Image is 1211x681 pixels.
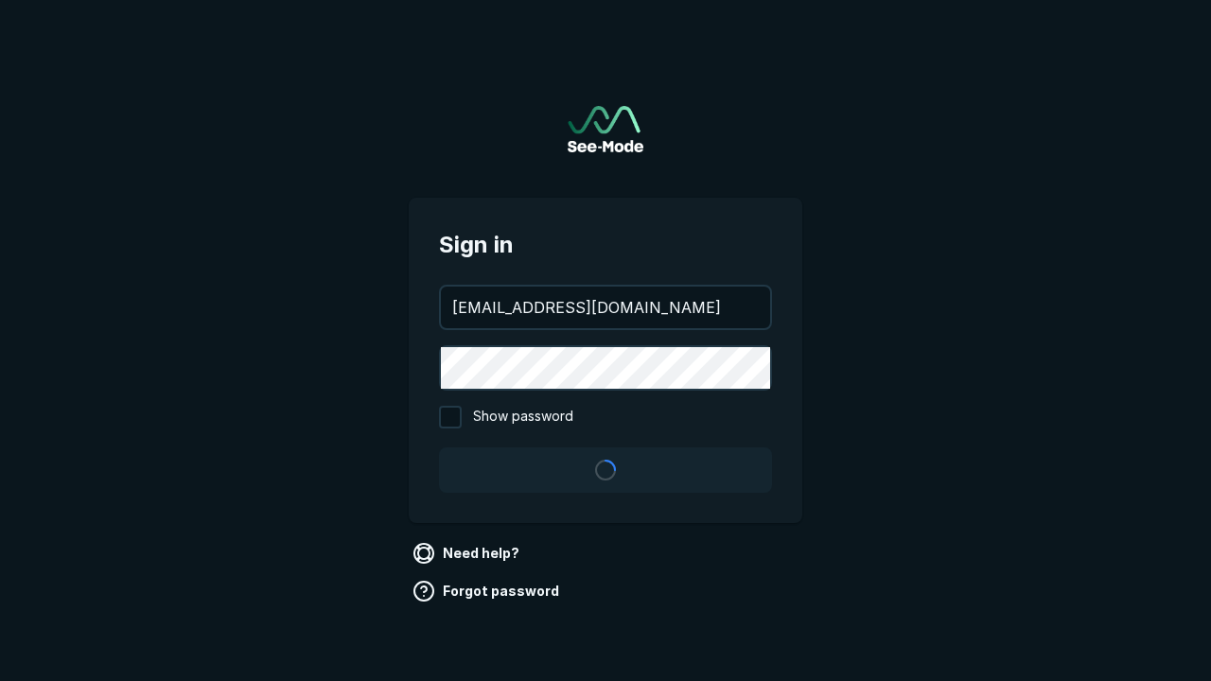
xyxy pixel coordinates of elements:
img: See-Mode Logo [568,106,643,152]
input: your@email.com [441,287,770,328]
a: Need help? [409,538,527,568]
span: Sign in [439,228,772,262]
a: Forgot password [409,576,567,606]
span: Show password [473,406,573,428]
a: Go to sign in [568,106,643,152]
